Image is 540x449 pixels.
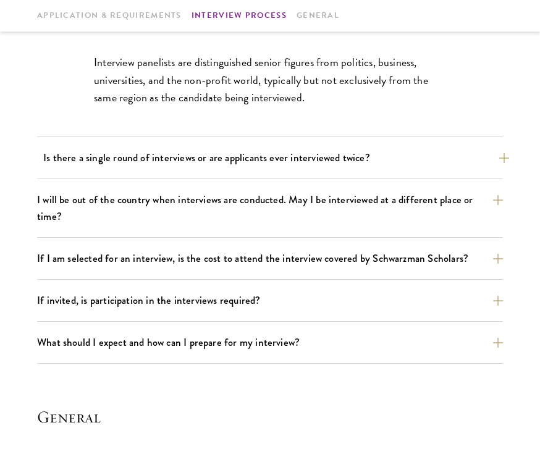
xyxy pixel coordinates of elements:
button: What should I expect and how can I prepare for my interview? [37,332,503,353]
button: Is there a single round of interviews or are applicants ever interviewed twice? [43,147,509,169]
p: Interview panelists are distinguished senior figures from politics, business, universities, and t... [94,54,446,106]
h4: General [37,407,503,427]
button: If I am selected for an interview, is the cost to attend the interview covered by Schwarzman Scho... [37,248,503,269]
a: Interview Process [192,9,287,22]
button: If invited, is participation in the interviews required? [37,290,503,311]
button: I will be out of the country when interviews are conducted. May I be interviewed at a different p... [37,189,503,227]
a: Application & Requirements [37,9,182,22]
a: General [297,9,339,22]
